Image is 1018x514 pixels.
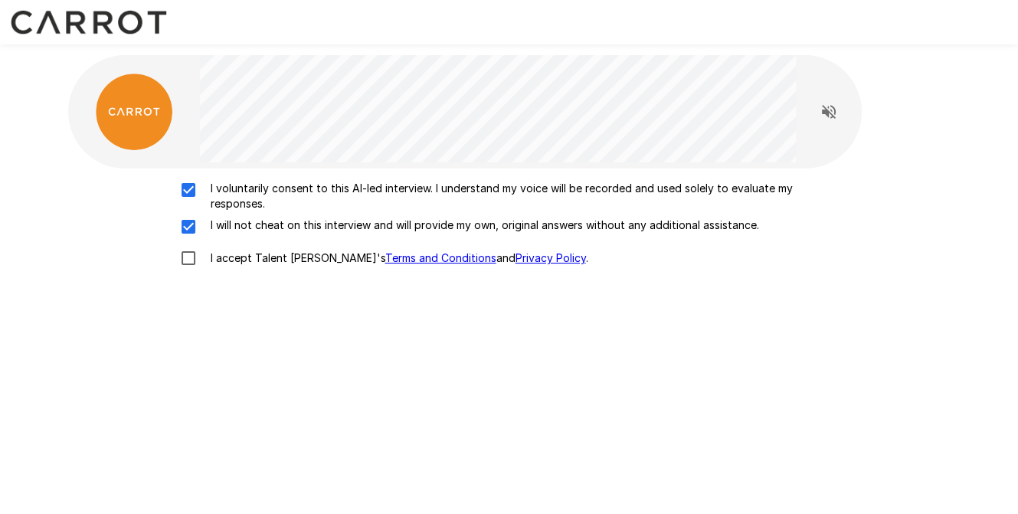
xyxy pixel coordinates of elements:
a: Terms and Conditions [385,251,496,264]
p: I accept Talent [PERSON_NAME]'s and . [205,250,588,266]
p: I will not cheat on this interview and will provide my own, original answers without any addition... [205,218,759,233]
button: Read questions aloud [813,97,844,127]
img: carrot_logo.png [96,74,172,150]
p: I voluntarily consent to this AI-led interview. I understand my voice will be recorded and used s... [205,181,846,211]
a: Privacy Policy [516,251,586,264]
